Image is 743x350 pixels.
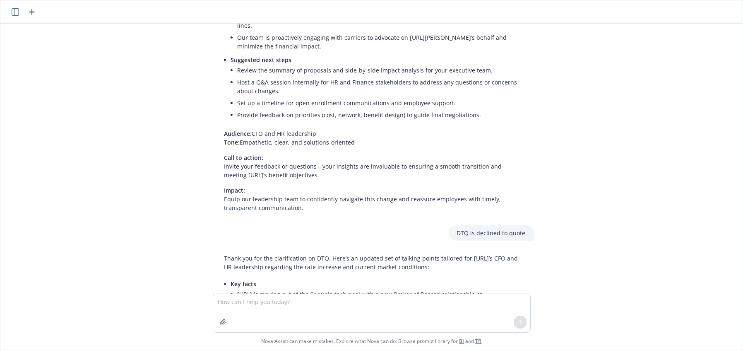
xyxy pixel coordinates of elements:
[238,109,526,121] li: Provide feedback on priorities (cost, network, benefit design) to guide final negotiations.
[224,154,264,162] span: Call to action:
[224,186,526,212] p: Equip our leadership team to confidently navigate this change and reassure employees with timely,...
[231,280,257,288] span: Key facts
[231,56,292,64] span: Suggested next steps
[224,254,526,271] p: Thank you for the clarification on DTQ. Here’s an updated set of talking points tailored for [URL...
[238,288,526,309] li: [URL] is moving out of the Sequoia tech pool with a new Broker of Record relationship at [GEOGRAP...
[224,130,252,138] span: Audience:
[262,333,482,350] span: Nova Assist can make mistakes. Explore what Nova can do: Browse prompt library for and
[224,186,245,194] span: Impact:
[224,129,526,147] p: CFO and HR leadership Empathetic, clear, and solutions-oriented
[238,97,526,109] li: Set up a timeline for open enrollment communications and employee support.
[224,138,240,146] span: Tone:
[238,31,526,52] li: Our team is proactively engaging with carriers to advocate on [URL][PERSON_NAME]’s behalf and min...
[457,229,526,237] p: DTQ is declined to quote
[476,338,482,345] a: TR
[459,338,464,345] a: BI
[238,64,526,76] li: Review the summary of proposals and side-by-side impact analysis for your executive team.
[224,153,526,179] p: Invite your feedback or questions—your insights are invaluable to ensuring a smooth transition an...
[238,76,526,97] li: Host a Q&A session internally for HR and Finance stakeholders to address any questions or concern...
